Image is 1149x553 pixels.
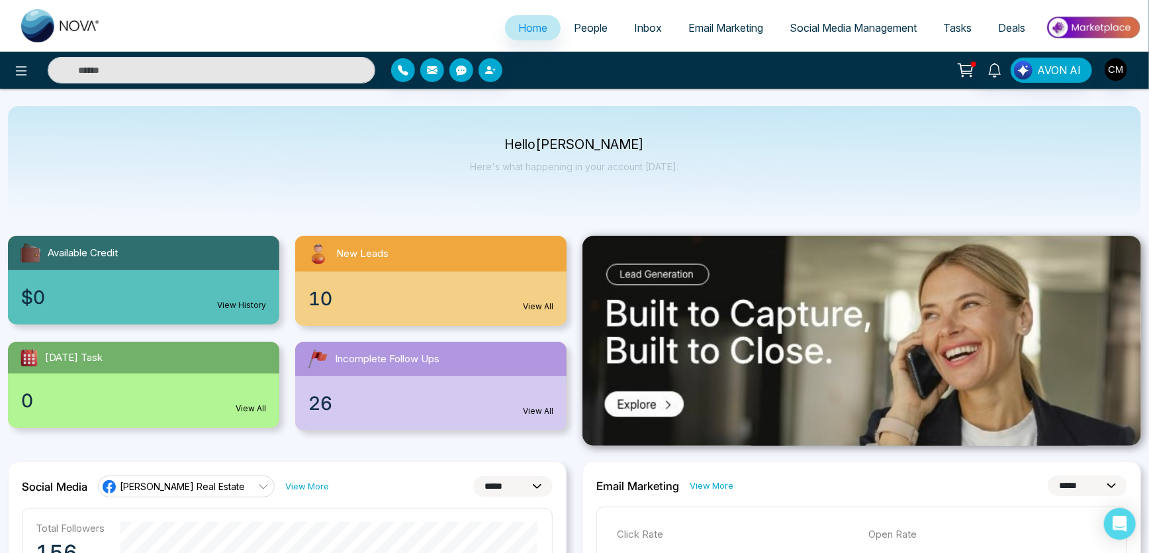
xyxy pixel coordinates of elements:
[45,350,103,366] span: [DATE] Task
[505,15,561,40] a: Home
[776,15,930,40] a: Social Media Management
[675,15,776,40] a: Email Marketing
[617,527,855,542] p: Click Rate
[790,21,917,34] span: Social Media Management
[868,527,1107,542] p: Open Rate
[621,15,675,40] a: Inbox
[688,21,763,34] span: Email Marketing
[943,21,972,34] span: Tasks
[1105,58,1127,81] img: User Avatar
[1014,61,1033,79] img: Lead Flow
[48,246,118,261] span: Available Credit
[690,479,733,492] a: View More
[1045,13,1141,42] img: Market-place.gif
[471,161,679,172] p: Here's what happening in your account [DATE].
[523,301,553,313] a: View All
[471,139,679,150] p: Hello [PERSON_NAME]
[523,405,553,417] a: View All
[518,21,547,34] span: Home
[574,21,608,34] span: People
[336,246,389,262] span: New Leads
[985,15,1038,40] a: Deals
[596,479,679,493] h2: Email Marketing
[1104,508,1136,540] div: Open Intercom Messenger
[22,480,87,493] h2: Social Media
[634,21,662,34] span: Inbox
[306,241,331,266] img: newLeads.svg
[285,480,329,493] a: View More
[19,241,42,265] img: availableCredit.svg
[1037,62,1081,78] span: AVON AI
[21,387,33,415] span: 0
[582,236,1141,446] img: .
[287,342,574,430] a: Incomplete Follow Ups26View All
[217,299,266,311] a: View History
[930,15,985,40] a: Tasks
[21,9,101,42] img: Nova CRM Logo
[21,283,45,311] span: $0
[287,236,574,326] a: New Leads10View All
[236,403,266,415] a: View All
[561,15,621,40] a: People
[335,352,439,367] span: Incomplete Follow Ups
[120,480,245,493] span: [PERSON_NAME] Real Estate
[1011,58,1092,83] button: AVON AI
[36,522,105,534] p: Total Followers
[308,389,332,417] span: 26
[308,285,332,313] span: 10
[998,21,1025,34] span: Deals
[306,347,330,371] img: followUps.svg
[19,347,40,368] img: todayTask.svg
